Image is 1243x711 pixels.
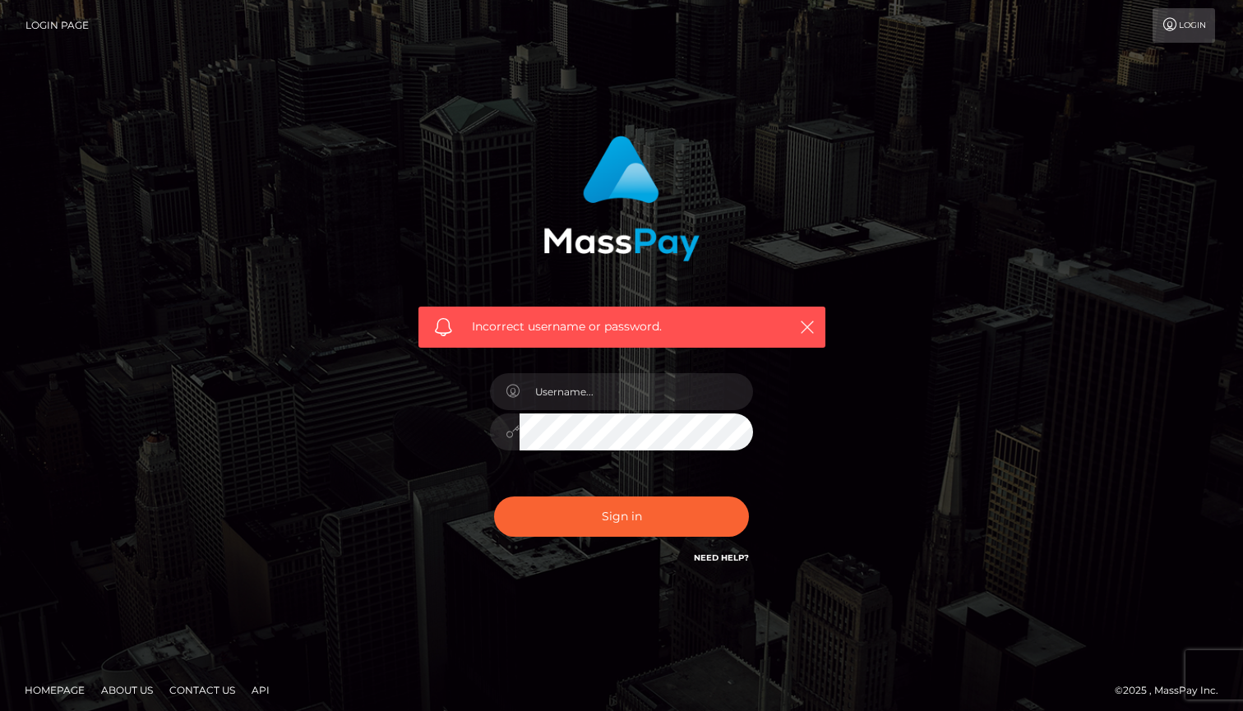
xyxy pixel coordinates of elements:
a: Need Help? [694,552,749,563]
a: API [245,677,276,703]
input: Username... [520,373,753,410]
a: About Us [95,677,159,703]
a: Login Page [25,8,89,43]
button: Sign in [494,496,749,537]
span: Incorrect username or password. [472,318,772,335]
img: MassPay Login [543,136,700,261]
div: © 2025 , MassPay Inc. [1115,681,1231,699]
a: Homepage [18,677,91,703]
a: Login [1153,8,1215,43]
a: Contact Us [163,677,242,703]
